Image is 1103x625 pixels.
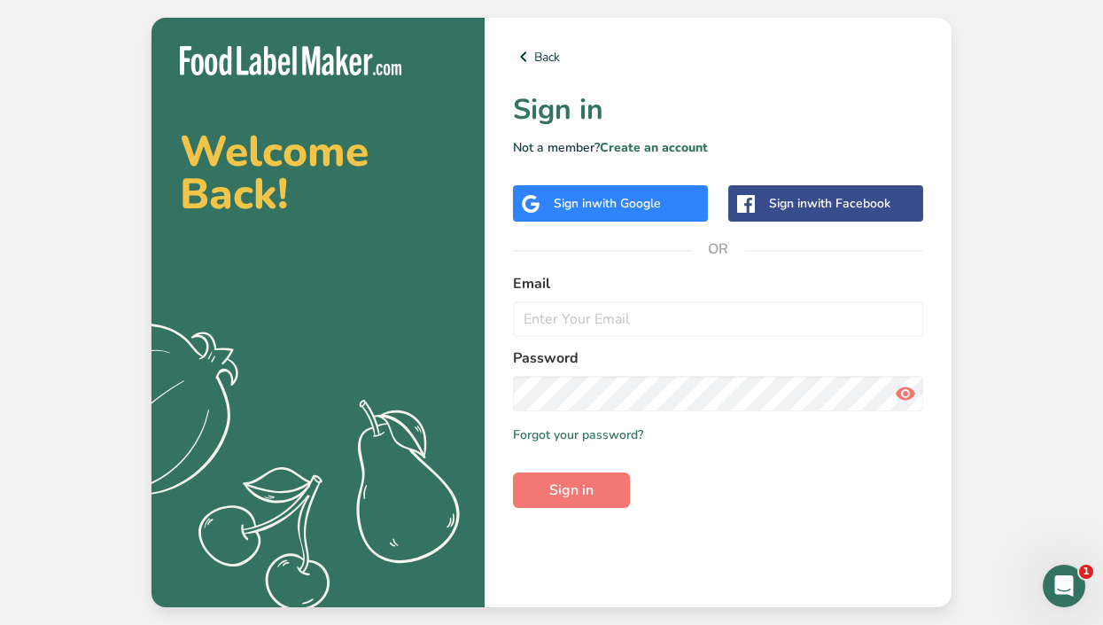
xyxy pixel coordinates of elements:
div: Sign in [769,194,890,213]
a: Create an account [600,139,708,156]
img: Food Label Maker [180,46,401,75]
a: Forgot your password? [513,426,643,444]
span: with Google [592,195,661,212]
p: Not a member? [513,138,923,157]
button: Sign in [513,473,630,508]
h1: Sign in [513,89,923,131]
span: OR [692,223,745,276]
span: with Facebook [807,195,890,212]
span: 1 [1079,565,1093,579]
a: Back [513,46,923,67]
label: Email [513,273,923,294]
h2: Welcome Back! [180,130,456,215]
input: Enter Your Email [513,301,923,337]
span: Sign in [549,480,594,501]
label: Password [513,348,923,369]
div: Sign in [554,194,661,213]
iframe: Intercom live chat [1043,565,1085,607]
